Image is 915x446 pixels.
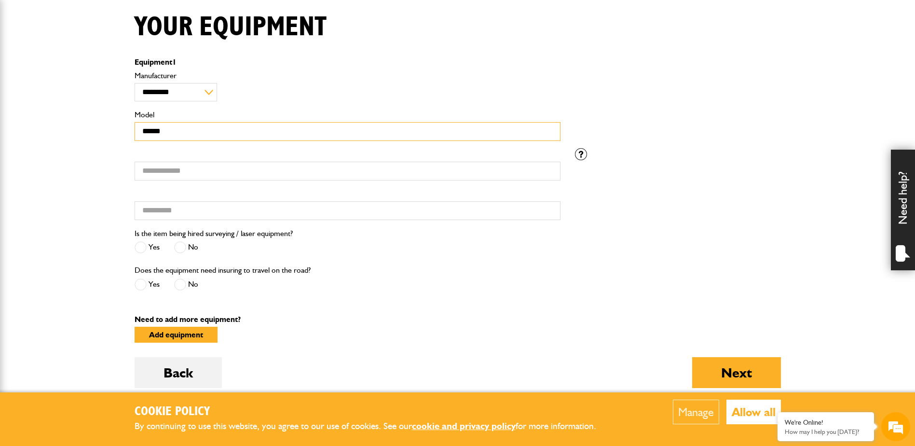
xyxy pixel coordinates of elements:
[16,54,41,67] img: d_20077148190_company_1631870298795_20077148190
[135,111,560,119] label: Model
[891,150,915,270] div: Need help?
[692,357,781,388] button: Next
[135,327,218,343] button: Add equipment
[135,316,781,323] p: Need to add more equipment?
[135,357,222,388] button: Back
[13,175,176,289] textarea: Type your message and hit 'Enter'
[135,230,293,237] label: Is the item being hired surveying / laser equipment?
[172,57,177,67] span: 1
[135,419,612,434] p: By continuing to use this website, you agree to our use of cookies. See our for more information.
[673,400,719,424] button: Manage
[412,420,516,432] a: cookie and privacy policy
[785,428,867,435] p: How may I help you today?
[785,418,867,427] div: We're Online!
[158,5,181,28] div: Minimize live chat window
[135,58,560,66] p: Equipment
[13,146,176,167] input: Enter your phone number
[135,241,160,253] label: Yes
[135,404,612,419] h2: Cookie Policy
[135,11,327,43] h1: Your equipment
[726,400,781,424] button: Allow all
[13,89,176,111] input: Enter your last name
[13,118,176,139] input: Enter your email address
[135,279,160,291] label: Yes
[135,266,311,274] label: Does the equipment need insuring to travel on the road?
[174,279,198,291] label: No
[174,241,198,253] label: No
[135,72,560,80] label: Manufacturer
[131,297,175,310] em: Start Chat
[50,54,162,67] div: Chat with us now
